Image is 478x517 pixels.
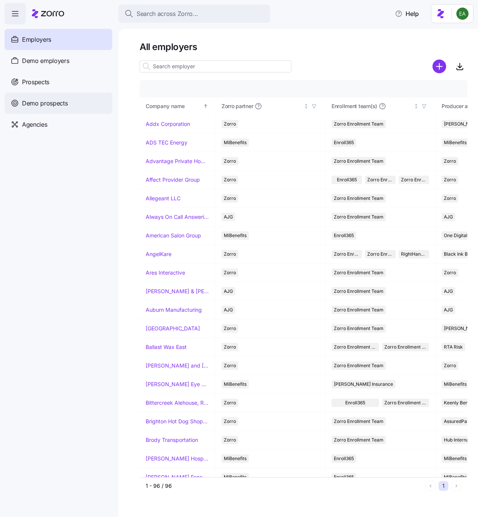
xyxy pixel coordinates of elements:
span: AJG [444,213,453,221]
span: RightHandMan Financial [401,250,427,258]
span: Zorro [224,176,236,184]
th: Company nameSorted ascending [140,97,215,115]
span: Zorro Enrollment Team [334,361,384,370]
a: Agencies [5,114,112,135]
span: Enroll365 [334,454,354,463]
span: Help [395,9,419,18]
span: Zorro Enrollment Team [384,399,427,407]
span: Zorro [224,250,236,258]
span: Zorro Enrollment Team [334,287,384,295]
span: Enroll365 [334,231,354,240]
span: Zorro Enrollment Experts [401,176,427,184]
a: Ares Interactive [146,269,185,277]
span: Zorro [224,194,236,203]
span: Demo employers [22,56,69,66]
span: Employers [22,35,51,44]
a: [PERSON_NAME] Fence Company [146,473,209,481]
span: Zorro Enrollment Team [334,306,384,314]
span: AJG [444,287,453,295]
a: Always On Call Answering Service [146,213,209,221]
span: Zorro [444,269,456,277]
a: [PERSON_NAME] Eye Associates [146,380,209,388]
a: Bittercreek Alehouse, Red Feather Lounge, Diablo & Sons Saloon [146,399,209,407]
a: Demo prospects [5,93,112,114]
span: One Digital [444,231,467,240]
span: AJG [224,306,233,314]
input: Search employer [140,60,291,72]
span: Zorro [224,361,236,370]
span: Prospects [22,77,49,87]
a: Affect Provider Group [146,176,200,184]
a: [PERSON_NAME] and [PERSON_NAME]'s Furniture [146,362,209,369]
span: Zorro Enrollment Team [334,436,384,444]
a: Brody Transportation [146,436,198,444]
a: Ballast Wax East [146,343,187,351]
span: Enroll365 [334,138,354,147]
a: [PERSON_NAME] & [PERSON_NAME]'s [146,288,209,295]
span: AJG [444,306,453,314]
button: 1 [439,481,448,491]
span: Zorro [224,343,236,351]
span: Zorro Enrollment Team [367,176,393,184]
span: Zorro Enrollment Team [334,213,384,221]
span: MiBenefits [224,380,247,388]
span: MiBenefits [224,454,247,463]
a: ADS TEC Energy [146,139,187,146]
span: MiBenefits [444,380,467,388]
button: Search across Zorro... [118,5,270,23]
a: [PERSON_NAME] Hospitality [146,455,209,462]
span: Zorro Enrollment Team [334,269,384,277]
span: MiBenefits [224,473,247,481]
span: Zorro [224,417,236,426]
h1: All employers [140,41,467,53]
span: Enroll365 [345,399,365,407]
span: Demo prospects [22,99,68,108]
span: Search across Zorro... [137,9,198,19]
span: Zorro Enrollment Team [334,417,384,426]
a: Brighton Hot Dog Shoppe [146,418,209,425]
span: Zorro [444,176,456,184]
div: Not sorted [303,104,309,109]
span: Enroll365 [334,473,354,481]
span: Zorro Enrollment Team [334,120,384,128]
span: Zorro Enrollment Team [334,250,360,258]
div: Company name [146,102,202,110]
span: Keenly Benefits [444,399,477,407]
img: 825f81ac18705407de6586dd0afd9873 [456,8,469,20]
span: Zorro Enrollment Team [334,194,384,203]
span: RTA Risk [444,343,463,351]
a: Advantage Private Home Care [146,157,209,165]
span: Zorro [224,324,236,333]
a: Prospects [5,71,112,93]
span: MiBenefits [444,473,467,481]
span: MiBenefits [224,138,247,147]
span: Enroll365 [337,176,357,184]
a: [GEOGRAPHIC_DATA] [146,325,200,332]
span: Zorro Enrollment Team [334,343,377,351]
span: MiBenefits [444,454,467,463]
span: Zorro [444,194,456,203]
span: Zorro [224,436,236,444]
span: AJG [224,287,233,295]
span: Zorro Enrollment Team [334,157,384,165]
span: Enrollment team(s) [332,102,377,110]
svg: add icon [432,60,446,73]
th: Enrollment team(s)Not sorted [325,97,436,115]
div: 1 - 96 / 96 [146,482,423,490]
a: American Salon Group [146,232,201,239]
span: [PERSON_NAME] Insurance [334,380,393,388]
span: Zorro [224,157,236,165]
span: Zorro Enrollment Experts [384,343,427,351]
span: Zorro [224,399,236,407]
span: Zorro [224,120,236,128]
span: AJG [224,213,233,221]
span: MiBenefits [224,231,247,240]
button: Next page [451,481,461,491]
span: Zorro partner [222,102,253,110]
button: Help [389,6,425,21]
a: Employers [5,29,112,50]
span: Zorro Enrollment Team [334,324,384,333]
span: Agencies [22,120,47,129]
button: Previous page [426,481,436,491]
span: Zorro [444,157,456,165]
